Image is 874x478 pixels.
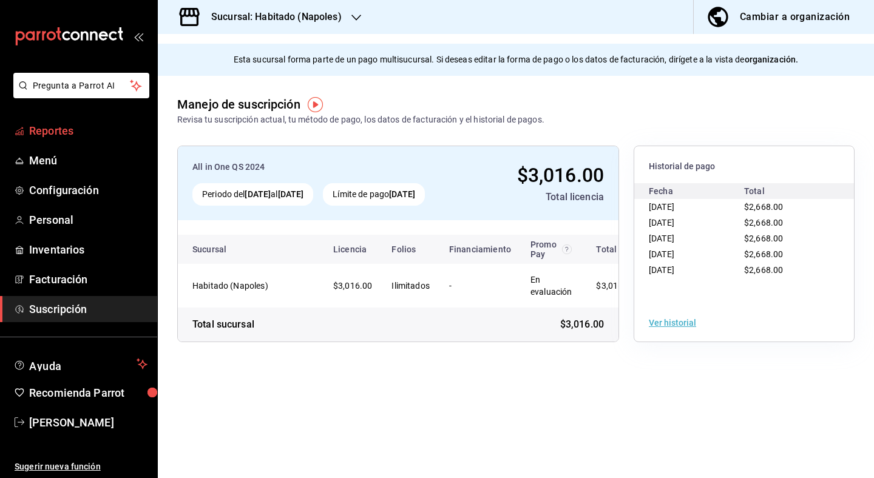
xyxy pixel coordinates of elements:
span: $2,668.00 [744,202,783,212]
div: Promo Pay [530,240,572,259]
span: $2,668.00 [744,218,783,227]
div: Sucursal [192,244,259,254]
div: Esta sucursal forma parte de un pago multisucursal. Si deseas editar la forma de pago o los datos... [158,44,874,76]
div: [DATE] [649,199,744,215]
button: open_drawer_menu [134,32,143,41]
th: Total [581,235,654,264]
svg: Recibe un descuento en el costo de tu membresía al cubrir 80% de tus transacciones realizadas con... [562,244,572,254]
div: Periodo del al [192,183,313,206]
div: Fecha [649,183,744,199]
span: $3,016.00 [517,164,604,187]
span: $3,016.00 [333,281,372,291]
div: Total sucursal [192,317,254,332]
strong: [DATE] [245,189,271,199]
strong: [DATE] [278,189,304,199]
span: $3,016.00 [560,317,604,332]
span: Suscripción [29,301,147,317]
span: [PERSON_NAME] [29,414,147,431]
td: En evaluación [521,264,582,308]
span: Menú [29,152,147,169]
span: Sugerir nueva función [15,460,147,473]
div: Revisa tu suscripción actual, tu método de pago, los datos de facturación y el historial de pagos. [177,113,544,126]
span: Reportes [29,123,147,139]
div: Habitado (Napoles) [192,280,314,292]
span: Ayuda [29,357,132,371]
span: Historial de pago [649,161,839,172]
div: Total licencia [476,190,604,204]
div: [DATE] [649,262,744,278]
td: Ilimitados [382,264,439,308]
span: Facturación [29,271,147,288]
h3: Sucursal: Habitado (Napoles) [202,10,342,24]
button: Ver historial [649,318,696,327]
span: $3,016.00 [596,281,635,291]
div: All in One QS 2024 [192,161,466,173]
span: Personal [29,212,147,228]
strong: organización. [745,55,799,64]
span: Recomienda Parrot [29,385,147,401]
span: $2,668.00 [744,265,783,275]
span: Configuración [29,182,147,198]
span: Pregunta a Parrot AI [33,79,130,92]
th: Licencia [324,235,382,264]
a: Pregunta a Parrot AI [8,88,149,101]
div: [DATE] [649,231,744,246]
strong: [DATE] [389,189,415,199]
button: Pregunta a Parrot AI [13,73,149,98]
div: [DATE] [649,246,744,262]
span: $2,668.00 [744,234,783,243]
img: Tooltip marker [308,97,323,112]
div: Límite de pago [323,183,425,206]
td: - [439,264,521,308]
span: $2,668.00 [744,249,783,259]
th: Financiamiento [439,235,521,264]
th: Folios [382,235,439,264]
div: Cambiar a organización [740,8,850,25]
div: [DATE] [649,215,744,231]
span: Inventarios [29,241,147,258]
div: Total [744,183,839,199]
div: Manejo de suscripción [177,95,300,113]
